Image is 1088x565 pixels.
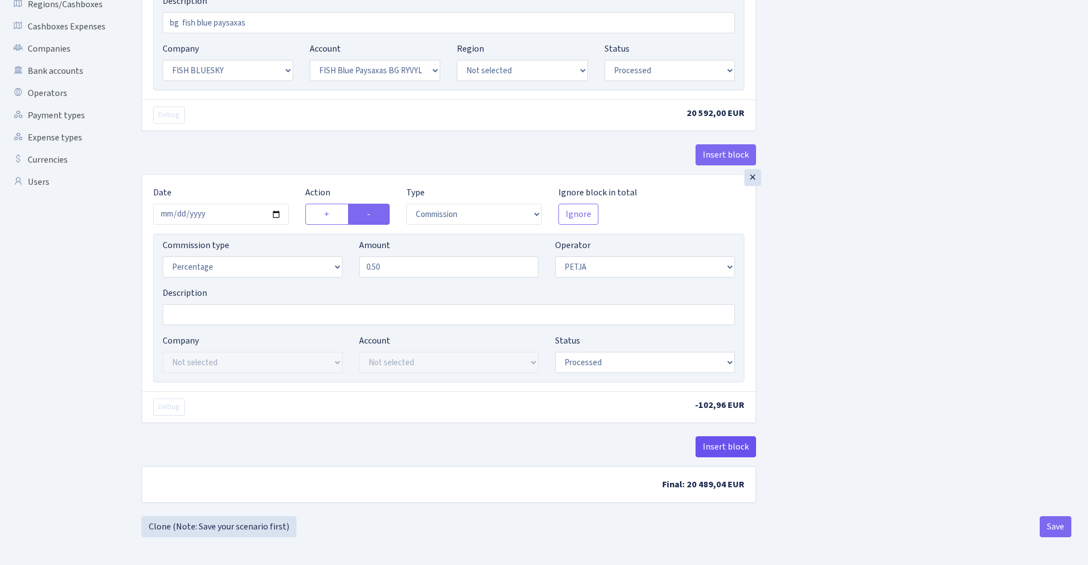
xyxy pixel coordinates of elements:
[6,60,117,82] a: Bank accounts
[744,169,761,186] div: ×
[359,239,390,252] label: Amount
[305,204,349,225] label: +
[457,42,484,56] label: Region
[163,239,229,252] label: Commission type
[605,42,629,56] label: Status
[1040,516,1071,537] button: Save
[142,516,296,537] a: Clone (Note: Save your scenario first)
[6,38,117,60] a: Companies
[163,42,199,56] label: Company
[163,334,199,347] label: Company
[6,149,117,171] a: Currencies
[359,334,390,347] label: Account
[305,186,330,199] label: Action
[696,436,756,457] button: Insert block
[687,107,744,119] span: 20 592,00 EUR
[558,204,598,225] button: Ignore
[558,186,637,199] label: Ignore block in total
[6,127,117,149] a: Expense types
[6,104,117,127] a: Payment types
[406,186,425,199] label: Type
[153,107,185,124] button: Debug
[6,16,117,38] a: Cashboxes Expenses
[6,82,117,104] a: Operators
[163,286,207,300] label: Description
[695,399,744,411] span: -102,96 EUR
[6,171,117,193] a: Users
[696,144,756,165] button: Insert block
[310,42,341,56] label: Account
[153,398,185,416] button: Debug
[348,204,390,225] label: -
[555,239,591,252] label: Operator
[555,334,580,347] label: Status
[662,478,744,491] span: Final: 20 489,04 EUR
[153,186,172,199] label: Date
